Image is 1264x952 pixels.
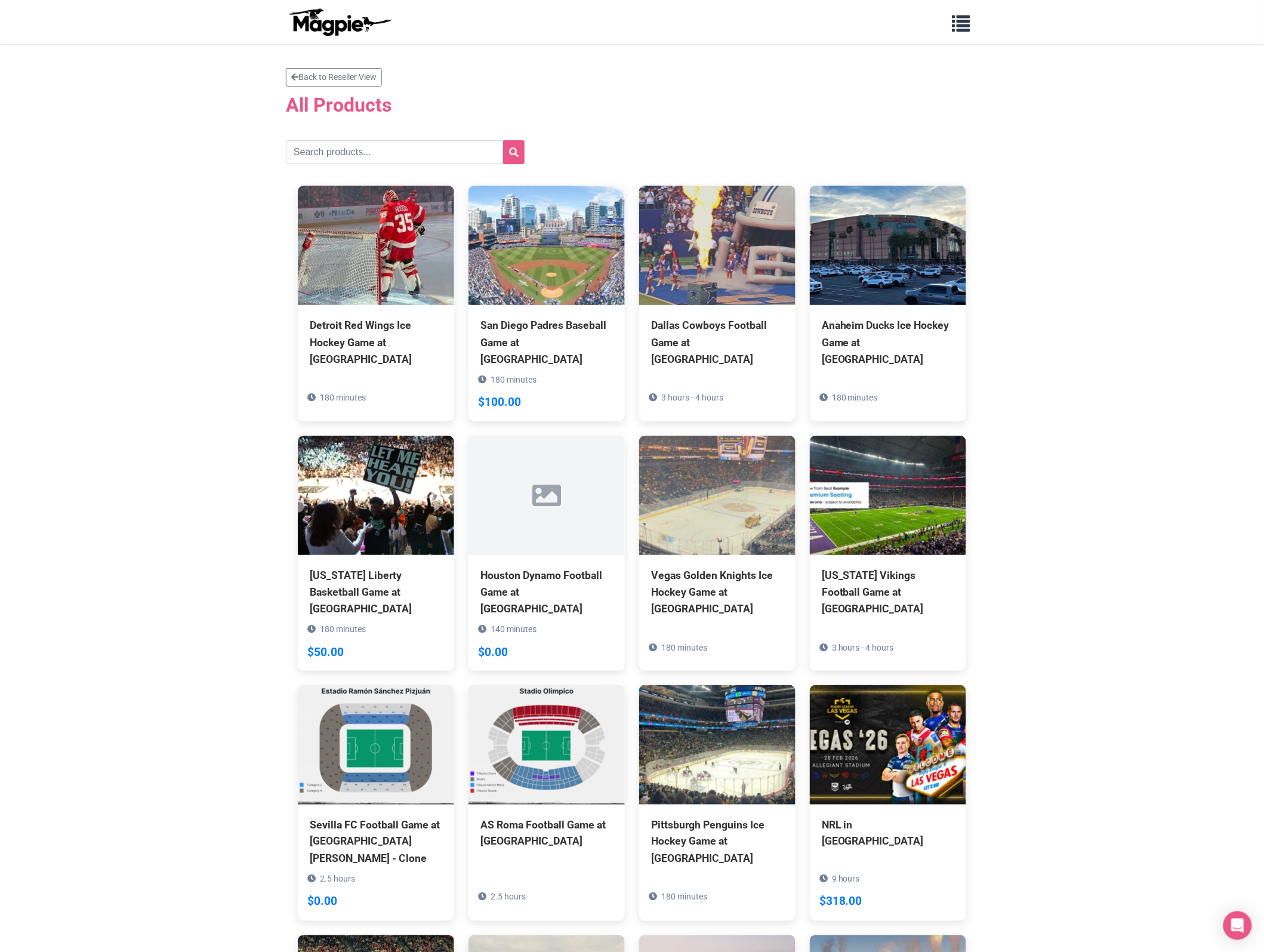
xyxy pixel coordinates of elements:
[298,436,454,671] a: [US_STATE] Liberty Basketball Game at [GEOGRAPHIC_DATA] 180 minutes $50.00
[491,892,526,902] span: 2.5 hours
[491,624,537,634] span: 140 minutes
[810,685,966,805] img: NRL in Las Vegas
[468,186,625,421] a: San Diego Padres Baseball Game at [GEOGRAPHIC_DATA] 180 minutes $100.00
[819,893,862,911] div: $318.00
[822,817,954,850] div: NRL in [GEOGRAPHIC_DATA]
[480,317,613,367] div: San Diego Padres Baseball Game at [GEOGRAPHIC_DATA]
[822,317,954,367] div: Anaheim Ducks Ice Hockey Game at [GEOGRAPHIC_DATA]
[491,375,537,384] span: 180 minutes
[320,393,366,402] span: 180 minutes
[639,685,796,805] img: Pittsburgh Penguins Ice Hockey Game at PPG Paints Arena
[832,874,860,884] span: 9 hours
[810,186,966,305] img: Anaheim Ducks Ice Hockey Game at Honda Center
[661,892,707,902] span: 180 minutes
[478,393,521,412] div: $100.00
[651,317,784,367] div: Dallas Cowboys Football Game at [GEOGRAPHIC_DATA]
[639,685,796,920] a: Pittsburgh Penguins Ice Hockey Game at [GEOGRAPHIC_DATA] 180 minutes
[298,186,454,305] img: Detroit Red Wings Ice Hockey Game at Little Caesars Arena
[298,186,454,421] a: Detroit Red Wings Ice Hockey Game at [GEOGRAPHIC_DATA] 180 minutes
[832,643,894,652] span: 3 hours - 4 hours
[468,685,625,805] img: AS Roma Football Game at Stadio Olimpico
[639,436,796,671] a: Vegas Golden Knights Ice Hockey Game at [GEOGRAPHIC_DATA] 180 minutes
[651,567,784,617] div: Vegas Golden Knights Ice Hockey Game at [GEOGRAPHIC_DATA]
[639,186,796,421] a: Dallas Cowboys Football Game at [GEOGRAPHIC_DATA] 3 hours - 4 hours
[286,94,978,116] h2: All Products
[468,186,625,305] img: San Diego Padres Baseball Game at Petco Park
[810,186,966,421] a: Anaheim Ducks Ice Hockey Game at [GEOGRAPHIC_DATA] 180 minutes
[298,685,454,805] img: Sevilla FC Football Game at Estadio Ramon Sanchez Pizjuan - Clone
[810,436,966,555] img: Minnesota Vikings Football Game at US Bank Stadium
[310,317,442,367] div: Detroit Red Wings Ice Hockey Game at [GEOGRAPHIC_DATA]
[810,436,966,671] a: [US_STATE] Vikings Football Game at [GEOGRAPHIC_DATA] 3 hours - 4 hours
[468,685,625,904] a: AS Roma Football Game at [GEOGRAPHIC_DATA] 2.5 hours
[651,817,784,867] div: Pittsburgh Penguins Ice Hockey Game at [GEOGRAPHIC_DATA]
[810,685,966,904] a: NRL in [GEOGRAPHIC_DATA] 9 hours $318.00
[661,393,723,402] span: 3 hours - 4 hours
[320,624,366,634] span: 180 minutes
[298,685,454,920] a: Sevilla FC Football Game at [GEOGRAPHIC_DATA][PERSON_NAME] - Clone 2.5 hours $0.00
[298,436,454,555] img: New York Liberty Basketball Game at Barclays Center
[661,643,707,652] span: 180 minutes
[320,874,355,884] span: 2.5 hours
[1223,911,1252,940] div: Open Intercom Messenger
[310,817,442,867] div: Sevilla FC Football Game at [GEOGRAPHIC_DATA][PERSON_NAME] - Clone
[478,643,508,662] div: $0.00
[468,436,625,671] a: Houston Dynamo Football Game at [GEOGRAPHIC_DATA] 140 minutes $0.00
[639,186,796,305] img: Dallas Cowboys Football Game at AT&T Stadium
[286,140,525,164] input: Search products...
[307,893,337,911] div: $0.00
[480,567,613,617] div: Houston Dynamo Football Game at [GEOGRAPHIC_DATA]
[639,436,796,555] img: Vegas Golden Knights Ice Hockey Game at T-Mobile Arena
[286,8,393,36] img: logo-ab69f6fb50320c5b225c76a69d11143b.png
[832,393,878,402] span: 180 minutes
[310,567,442,617] div: [US_STATE] Liberty Basketball Game at [GEOGRAPHIC_DATA]
[286,68,382,87] a: Back to Reseller View
[822,567,954,617] div: [US_STATE] Vikings Football Game at [GEOGRAPHIC_DATA]
[307,643,344,662] div: $50.00
[480,817,613,850] div: AS Roma Football Game at [GEOGRAPHIC_DATA]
